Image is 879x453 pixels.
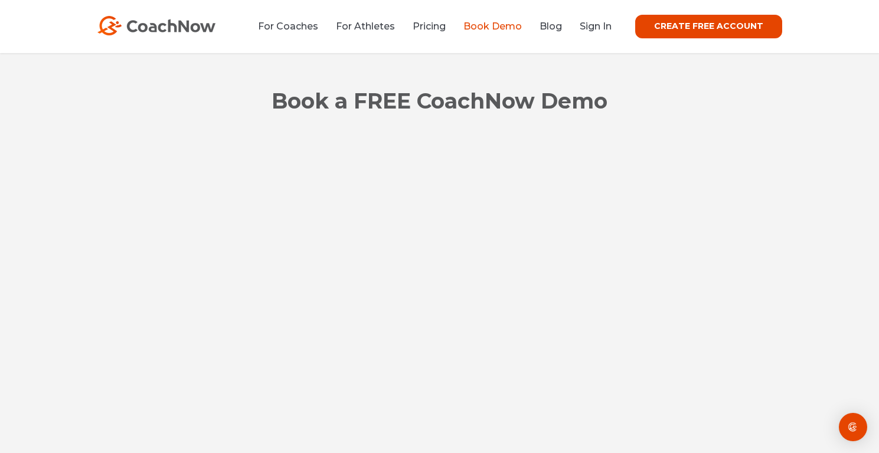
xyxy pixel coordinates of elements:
[839,413,867,441] div: Open Intercom Messenger
[540,21,562,32] a: Blog
[635,15,782,38] a: CREATE FREE ACCOUNT
[97,16,215,35] img: CoachNow Logo
[336,21,395,32] a: For Athletes
[413,21,446,32] a: Pricing
[272,88,607,114] span: Book a FREE CoachNow Demo
[580,21,612,32] a: Sign In
[463,21,522,32] a: Book Demo
[258,21,318,32] a: For Coaches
